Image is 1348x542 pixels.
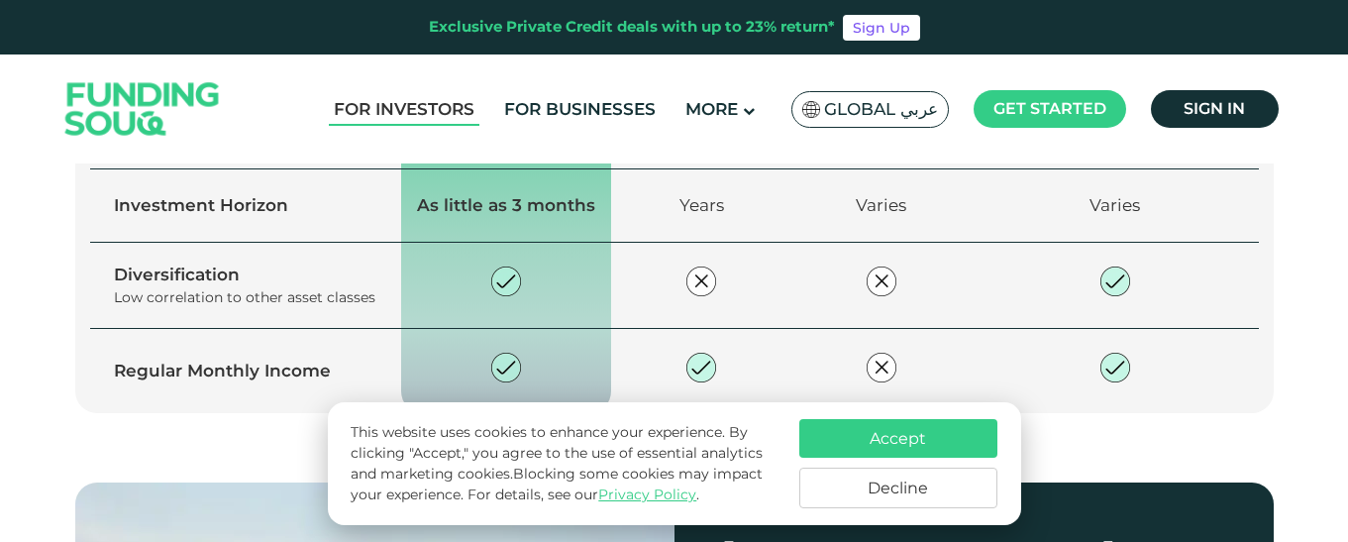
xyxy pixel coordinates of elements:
[351,422,778,505] p: This website uses cookies to enhance your experience. By clicking "Accept," you agree to the use ...
[90,328,402,413] td: Regular Monthly Income
[686,267,716,296] img: private-close
[491,267,521,296] img: private-check
[679,194,724,214] span: Years
[90,168,402,243] td: Investment Horizon
[598,486,696,503] a: Privacy Policy
[856,194,906,214] span: Varies
[1100,352,1130,381] img: private-check
[799,419,997,458] button: Accept
[351,465,763,503] span: Blocking some cookies may impact your experience.
[1089,194,1140,214] span: Varies
[1100,267,1130,296] img: private-check
[1184,99,1245,118] span: Sign in
[491,352,521,381] img: private-check
[429,16,835,39] div: Exclusive Private Credit deals with up to 23% return*
[867,352,896,381] img: private-close
[417,194,595,214] span: As little as 3 months
[685,99,738,119] span: More
[802,101,820,118] img: SA Flag
[824,98,938,121] span: Global عربي
[686,352,716,381] img: private-check
[114,262,378,287] div: Diversification
[499,93,661,126] a: For Businesses
[467,486,699,503] span: For details, see our .
[1151,90,1279,128] a: Sign in
[114,287,378,308] div: Low correlation to other asset classes
[46,59,240,160] img: Logo
[993,99,1106,118] span: Get started
[799,468,997,508] button: Decline
[867,267,896,296] img: private-close
[329,93,479,126] a: For Investors
[843,15,920,41] a: Sign Up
